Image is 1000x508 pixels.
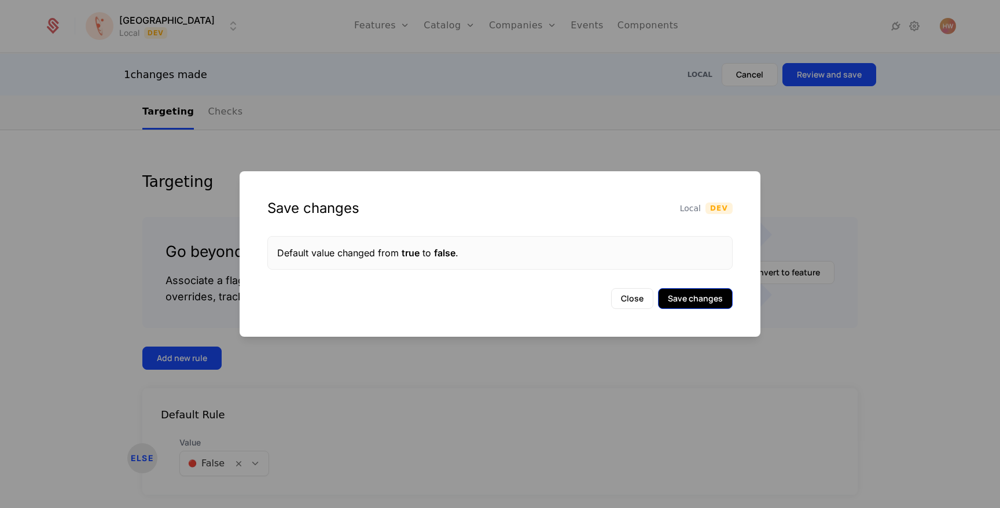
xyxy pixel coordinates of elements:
button: Save changes [658,288,733,309]
span: Local [680,203,701,214]
div: Save changes [267,199,359,218]
div: Default value changed from to . [277,246,723,260]
span: false [434,247,455,259]
button: Close [611,288,653,309]
span: Dev [705,203,733,214]
span: true [402,247,420,259]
